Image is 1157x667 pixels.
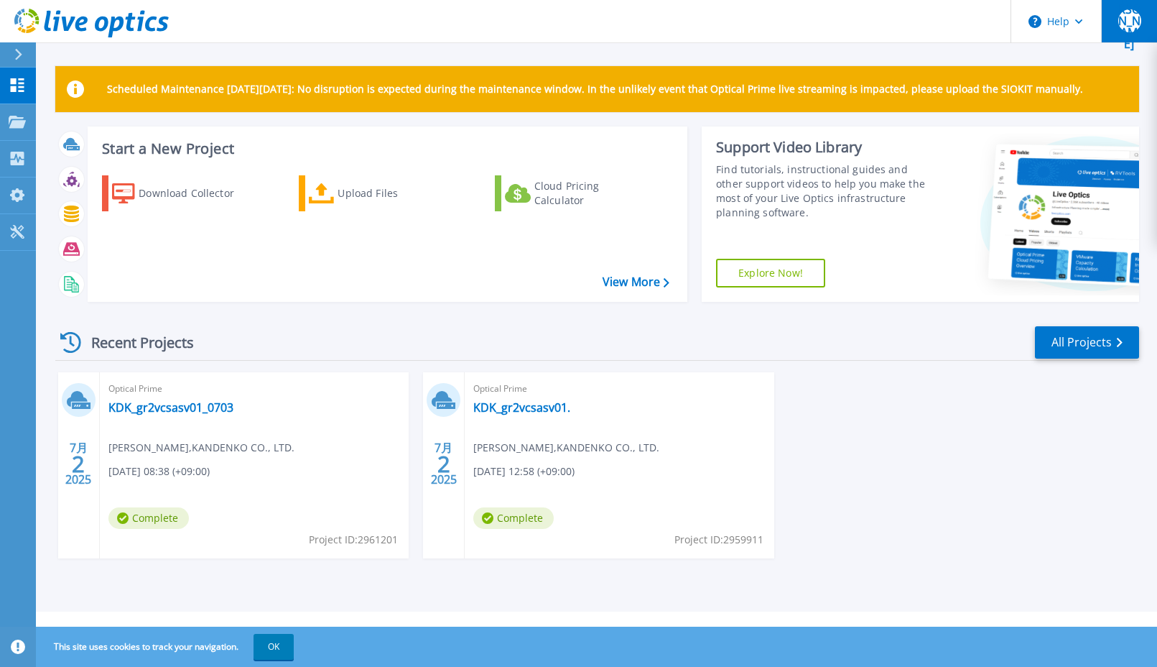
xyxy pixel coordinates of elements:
[102,141,669,157] h3: Start a New Project
[716,138,937,157] div: Support Video Library
[299,175,459,211] a: Upload Files
[107,83,1083,95] p: Scheduled Maintenance [DATE][DATE]: No disruption is expected during the maintenance window. In t...
[603,275,669,289] a: View More
[55,325,213,360] div: Recent Projects
[139,179,254,208] div: Download Collector
[716,162,937,220] div: Find tutorials, instructional guides and other support videos to help you make the most of your L...
[108,464,210,479] span: [DATE] 08:38 (+09:00)
[473,400,570,415] a: KDK_gr2vcsasv01.
[108,400,233,415] a: KDK_gr2vcsasv01_0703
[108,440,294,456] span: [PERSON_NAME] , KANDENKO CO., LTD.
[254,634,294,660] button: OK
[534,179,649,208] div: Cloud Pricing Calculator
[1035,326,1139,359] a: All Projects
[716,259,825,287] a: Explore Now!
[40,634,294,660] span: This site uses cookies to track your navigation.
[674,532,763,548] span: Project ID: 2959911
[309,532,398,548] span: Project ID: 2961201
[108,507,189,529] span: Complete
[72,458,85,470] span: 2
[430,438,457,490] div: 7月 2025
[338,179,452,208] div: Upload Files
[473,381,765,397] span: Optical Prime
[495,175,655,211] a: Cloud Pricing Calculator
[473,507,554,529] span: Complete
[102,175,262,211] a: Download Collector
[473,440,659,456] span: [PERSON_NAME] , KANDENKO CO., LTD.
[437,458,450,470] span: 2
[473,464,575,479] span: [DATE] 12:58 (+09:00)
[65,438,92,490] div: 7月 2025
[108,381,400,397] span: Optical Prime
